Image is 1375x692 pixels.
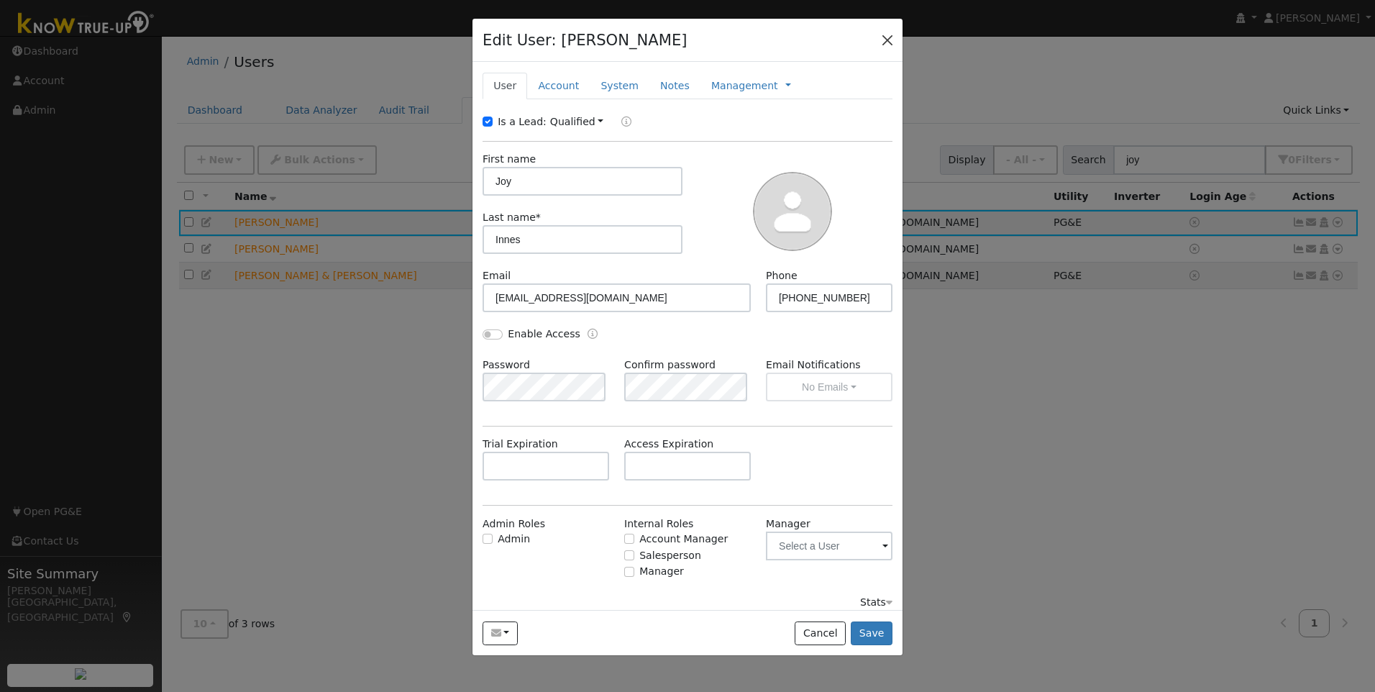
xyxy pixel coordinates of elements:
label: Admin [498,532,530,547]
input: Select a User [766,532,892,560]
label: Account Manager [639,532,728,547]
input: Admin [483,534,493,544]
label: Is a Lead: [498,114,547,129]
h4: Edit User: [PERSON_NAME] [483,29,687,52]
label: Manager [766,516,810,532]
label: Manager [639,564,684,579]
button: Save [851,622,892,646]
a: Qualified [550,116,604,127]
label: First name [483,152,536,167]
input: Account Manager [624,534,634,544]
label: Confirm password [624,358,716,373]
input: Is a Lead: [483,117,493,127]
input: Salesperson [624,550,634,560]
a: Notes [649,73,700,99]
label: Admin Roles [483,516,545,532]
label: Salesperson [639,548,701,563]
input: Manager [624,567,634,577]
label: Password [483,358,530,373]
label: Last name [483,210,541,225]
a: User [483,73,527,99]
label: Email Notifications [766,358,892,373]
button: Cancel [795,622,846,646]
label: Email [483,268,511,283]
button: joy@actsweb.org [483,622,518,646]
a: System [590,73,649,99]
label: Access Expiration [624,437,713,452]
a: Account [527,73,590,99]
label: Trial Expiration [483,437,558,452]
label: Enable Access [508,327,580,342]
label: Internal Roles [624,516,693,532]
a: Enable Access [588,327,598,343]
a: Management [711,78,778,94]
a: Lead [611,114,631,131]
label: Phone [766,268,798,283]
span: Required [536,211,541,223]
div: Stats [860,595,892,610]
